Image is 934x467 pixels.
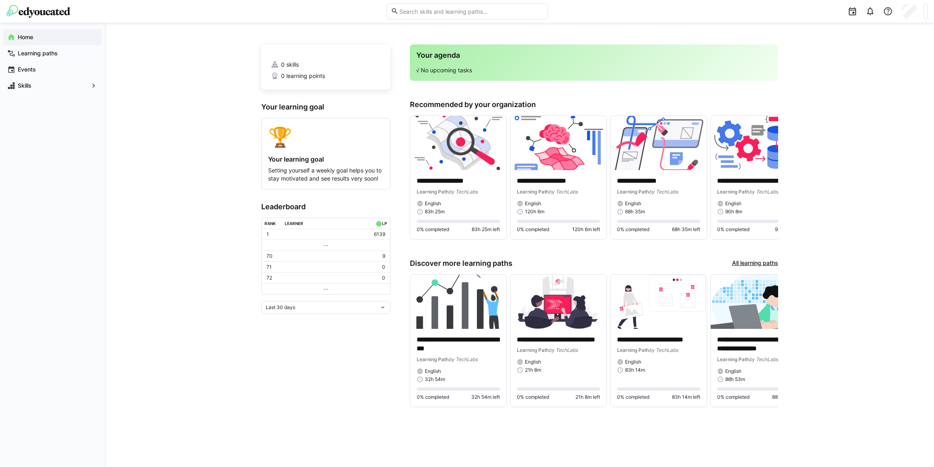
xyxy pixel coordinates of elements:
img: image [611,116,707,170]
p: 0 [382,264,385,270]
span: Learning Path [417,356,449,362]
span: Learning Path [517,189,549,195]
span: 83h 25m [425,208,445,215]
h3: Recommended by your organization [410,100,778,109]
span: Last 30 days [266,304,295,311]
a: 0 skills [271,61,381,69]
span: 68h 35m left [672,226,700,233]
a: All learning paths [732,259,778,268]
span: by TechLabs [749,189,778,195]
span: English [425,200,441,207]
input: Search skills and learning paths… [399,8,543,15]
div: Rank [264,221,276,226]
img: image [711,275,807,329]
span: 21h 8m [525,367,541,373]
span: English [525,359,541,365]
span: by TechLabs [449,189,478,195]
p: √ No upcoming tasks [416,66,772,74]
h3: Discover more learning paths [410,259,512,268]
span: English [725,368,741,374]
span: 83h 14m [625,367,645,373]
span: English [625,200,641,207]
span: Learning Path [517,347,549,353]
span: 0% completed [417,394,449,400]
span: 0% completed [617,226,649,233]
span: 0% completed [717,394,749,400]
span: by TechLabs [449,356,478,362]
span: by TechLabs [649,189,678,195]
span: 0 skills [281,61,299,69]
p: 71 [267,264,272,270]
img: image [410,275,506,329]
span: 0% completed [517,226,549,233]
p: 0 [382,275,385,281]
img: image [611,275,707,329]
div: Learner [285,221,303,226]
span: Learning Path [617,189,649,195]
span: 32h 54m left [471,394,500,400]
span: 88h 53m left [772,394,800,400]
span: Learning Path [717,356,749,362]
span: 83h 14m left [672,394,700,400]
span: 32h 54m [425,376,445,383]
p: 6139 [374,231,385,238]
span: 120h 6m left [572,226,600,233]
span: 90h 8m [725,208,742,215]
span: by TechLabs [749,356,778,362]
span: 120h 6m [525,208,544,215]
span: 88h 53m [725,376,745,383]
span: 0% completed [517,394,549,400]
span: 0% completed [417,226,449,233]
span: English [725,200,741,207]
span: English [425,368,441,374]
img: image [410,116,506,170]
p: 72 [267,275,272,281]
span: Learning Path [617,347,649,353]
img: image [510,275,607,329]
h3: Your learning goal [261,103,390,111]
p: 1 [267,231,269,238]
p: 70 [267,253,273,259]
div: LP [382,221,387,226]
span: by TechLabs [549,189,578,195]
span: by TechLabs [649,347,678,353]
h3: Your agenda [416,51,772,60]
span: English [525,200,541,207]
h3: Leaderboard [261,202,390,211]
span: Learning Path [417,189,449,195]
span: Learning Path [717,189,749,195]
span: 0% completed [717,226,749,233]
span: 68h 35m [625,208,645,215]
div: 🏆 [268,125,384,149]
span: 21h 8m left [575,394,600,400]
p: 9 [382,253,385,259]
img: image [510,116,607,170]
h4: Your learning goal [268,155,384,163]
p: Setting yourself a weekly goal helps you to stay motivated and see results very soon! [268,166,384,183]
span: by TechLabs [549,347,578,353]
span: 90h 8m left [775,226,800,233]
span: 0% completed [617,394,649,400]
span: 83h 25m left [472,226,500,233]
img: image [711,116,807,170]
span: 0 learning points [281,72,325,80]
span: English [625,359,641,365]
